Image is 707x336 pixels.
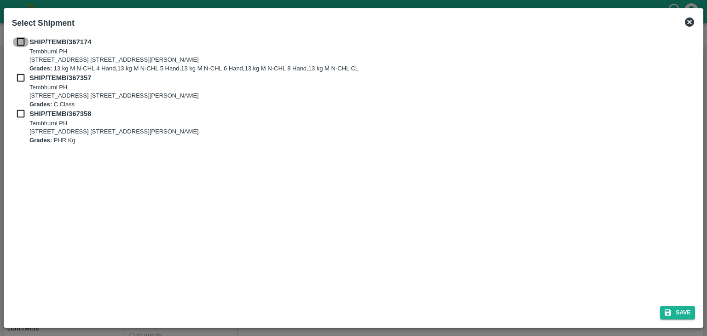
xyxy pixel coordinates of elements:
[29,110,91,117] b: SHIP/TEMB/367358
[12,18,75,28] b: Select Shipment
[29,137,52,144] b: Grades:
[29,38,91,46] b: SHIP/TEMB/367174
[29,101,52,108] b: Grades:
[29,136,199,145] p: PHR Kg
[29,56,359,64] p: [STREET_ADDRESS] [STREET_ADDRESS][PERSON_NAME]
[29,100,199,109] p: C Class
[660,306,695,319] button: Save
[29,92,199,100] p: [STREET_ADDRESS] [STREET_ADDRESS][PERSON_NAME]
[29,83,199,92] p: Tembhurni PH
[29,74,91,81] b: SHIP/TEMB/367357
[29,64,359,73] p: 13 kg M N-CHL 4 Hand,13 kg M N-CHL 5 Hand,13 kg M N-CHL 6 Hand,13 kg M N-CHL 8 Hand,13 kg M N-CHL CL
[29,47,359,56] p: Tembhurni PH
[29,65,52,72] b: Grades:
[29,127,199,136] p: [STREET_ADDRESS] [STREET_ADDRESS][PERSON_NAME]
[29,119,199,128] p: Tembhurni PH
